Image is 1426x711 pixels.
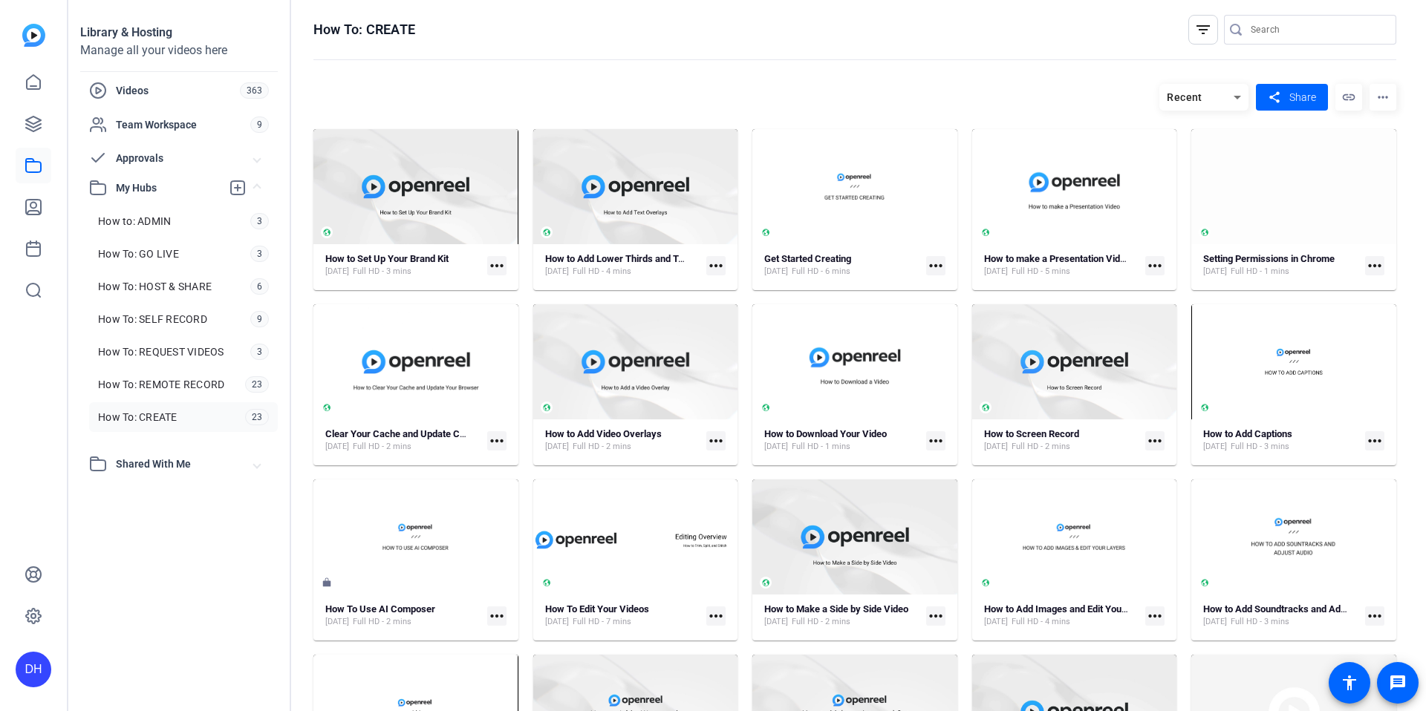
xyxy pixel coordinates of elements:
span: Team Workspace [116,117,250,132]
mat-icon: more_horiz [1145,431,1165,450]
span: [DATE] [545,266,569,278]
span: [DATE] [1203,441,1227,453]
a: How To: GO LIVE3 [89,239,278,269]
span: Full HD - 3 mins [1231,441,1289,453]
mat-icon: more_horiz [1365,256,1384,275]
a: Clear Your Cache and Update Chrome or Edge[DATE]Full HD - 2 mins [325,428,481,453]
strong: How to Screen Record [984,428,1079,439]
mat-icon: more_horiz [487,431,507,450]
mat-icon: more_horiz [926,606,945,626]
mat-icon: more_horiz [1145,256,1165,275]
span: Full HD - 5 mins [1012,266,1070,278]
mat-icon: more_horiz [1365,431,1384,450]
strong: How To Edit Your Videos [545,603,649,615]
a: How to Add Captions[DATE]Full HD - 3 mins [1203,428,1359,453]
a: How To: SELF RECORD9 [89,304,278,334]
span: Full HD - 2 mins [353,441,411,453]
div: DH [16,652,51,687]
span: How to: ADMIN [98,214,171,229]
a: Setting Permissions in Chrome[DATE]Full HD - 1 mins [1203,253,1359,278]
span: Full HD - 3 mins [353,266,411,278]
span: [DATE] [1203,266,1227,278]
span: Full HD - 2 mins [573,441,631,453]
mat-icon: filter_list [1194,21,1212,39]
span: Recent [1167,91,1202,103]
span: How To: CREATE [98,410,178,425]
a: How to Make a Side by Side Video[DATE]Full HD - 2 mins [764,603,920,628]
span: 9 [250,117,269,133]
a: How to Set Up Your Brand Kit[DATE]Full HD - 3 mins [325,253,481,278]
a: How to Download Your Video[DATE]Full HD - 1 mins [764,428,920,453]
a: How To: CREATE23 [89,402,278,432]
button: Share [1256,84,1328,111]
mat-icon: more_horiz [1145,606,1165,626]
strong: Get Started Creating [764,253,851,264]
span: [DATE] [764,266,788,278]
a: Get Started Creating[DATE]Full HD - 6 mins [764,253,920,278]
strong: How to Set Up Your Brand Kit [325,253,449,264]
span: My Hubs [116,180,221,196]
mat-icon: more_horiz [706,256,726,275]
span: Share [1289,90,1316,105]
strong: How to Add Video Overlays [545,428,662,439]
span: How To: REMOTE RECORD [98,377,224,392]
span: [DATE] [325,441,349,453]
span: How To: GO LIVE [98,246,179,261]
span: 3 [250,213,269,229]
span: 23 [245,409,270,425]
a: How to Add Images and Edit Your Layers[DATE]Full HD - 4 mins [984,603,1140,628]
a: How to: ADMIN3 [89,206,278,236]
a: How To: REMOTE RECORD23 [89,370,278,399]
strong: Setting Permissions in Chrome [1203,253,1335,264]
strong: How to Make a Side by Side Video [764,603,908,615]
a: How to Add Video Overlays[DATE]Full HD - 2 mins [545,428,701,453]
span: Full HD - 1 mins [792,441,850,453]
strong: How to Download Your Video [764,428,887,439]
mat-icon: more_horiz [487,606,507,626]
div: Manage all your videos here [80,42,278,59]
span: Full HD - 2 mins [792,616,850,628]
span: [DATE] [545,616,569,628]
span: [DATE] [764,616,788,628]
span: [DATE] [545,441,569,453]
mat-icon: message [1389,674,1407,692]
mat-expansion-panel-header: Approvals [80,143,278,173]
span: How To: SELF RECORD [98,312,207,327]
a: How To Edit Your Videos[DATE]Full HD - 7 mins [545,603,701,628]
span: 23 [245,376,270,393]
span: Full HD - 6 mins [792,266,850,278]
h1: How To: CREATE [313,21,415,39]
mat-icon: more_horiz [706,606,726,626]
mat-icon: more_horiz [926,431,945,450]
strong: How to Add Soundtracks and Adjust Audio [1203,603,1383,615]
mat-icon: more_horiz [1370,84,1396,111]
span: How To: REQUEST VIDEOS [98,344,224,359]
a: How to Add Soundtracks and Adjust Audio[DATE]Full HD - 3 mins [1203,603,1359,628]
mat-expansion-panel-header: My Hubs [80,173,278,203]
img: blue-gradient.svg [22,24,45,47]
strong: How to Add Images and Edit Your Layers [984,603,1157,615]
span: [DATE] [984,441,1008,453]
mat-icon: link [1335,84,1362,111]
span: Full HD - 2 mins [353,616,411,628]
mat-icon: more_horiz [706,431,726,450]
span: How To: HOST & SHARE [98,279,212,294]
mat-icon: more_horiz [487,256,507,275]
a: How to Add Lower Thirds and Text Overlays[DATE]Full HD - 4 mins [545,253,701,278]
span: [DATE] [1203,616,1227,628]
span: [DATE] [325,616,349,628]
a: How to make a Presentation Video[DATE]Full HD - 5 mins [984,253,1140,278]
input: Search [1251,21,1384,39]
span: Videos [116,83,240,98]
span: 363 [240,82,269,99]
span: [DATE] [984,616,1008,628]
span: Full HD - 1 mins [1231,266,1289,278]
span: 9 [250,311,269,327]
span: [DATE] [764,441,788,453]
mat-icon: more_horiz [926,256,945,275]
span: 3 [250,344,269,360]
div: My Hubs [80,203,278,449]
span: Shared With Me [116,456,254,472]
strong: How To Use AI Composer [325,603,435,615]
span: Full HD - 4 mins [1012,616,1070,628]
